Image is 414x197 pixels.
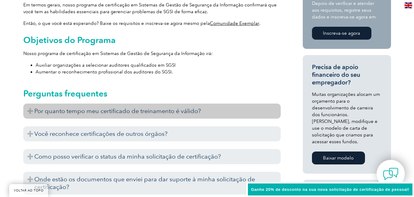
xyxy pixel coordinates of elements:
font: Você reconhece certificações de outros órgãos? [34,130,168,137]
font: Objetivos do Programa [23,35,116,45]
a: VOLTAR AO TOPO [9,184,48,197]
font: Aumentar o reconhecimento profissional dos auditores do SGSI. [36,69,173,75]
font: Precisa de apoio financeiro do seu empregador? [312,63,360,86]
font: Depois de verificar e atender aos requisitos, registre seus dados e inscreva-se agora em [312,1,376,20]
font: Nosso programa de certificação em Sistemas de Gestão de Segurança da Informação irá: [23,51,213,56]
a: Comunidade Exemplar [210,21,259,26]
a: Inscreva-se agora [312,27,371,40]
font: Onde estão os documentos que enviei para dar suporte à minha solicitação de certificação? [34,175,255,191]
img: contact-chat.png [383,166,398,182]
font: Baixar modelo [323,155,354,161]
font: Perguntas frequentes [23,88,107,99]
font: VOLTAR AO TOPO [14,189,44,192]
img: en [405,2,412,8]
a: Baixar modelo [312,152,365,164]
font: Muitas organizações alocam um orçamento para o desenvolvimento de carreira dos funcionários. [PER... [312,92,380,144]
font: Auxiliar organizações a selecionar auditores qualificados em SGSI [36,62,176,68]
font: Como posso verificar o status da minha solicitação de certificação? [34,153,221,160]
font: Por quanto tempo meu certificado de treinamento é válido? [34,107,201,115]
font: Então, o que você está esperando? Baixe os requisitos e inscreva-se agora mesmo pela [23,21,210,26]
font: . [259,21,260,26]
font: Ganhe 20% de desconto na sua nova solicitação de certificação de pessoal! [251,187,409,192]
font: Em termos gerais, nosso programa de certificação em Sistemas de Gestão de Segurança da Informação... [23,2,277,14]
font: Inscreva-se agora [323,30,360,36]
